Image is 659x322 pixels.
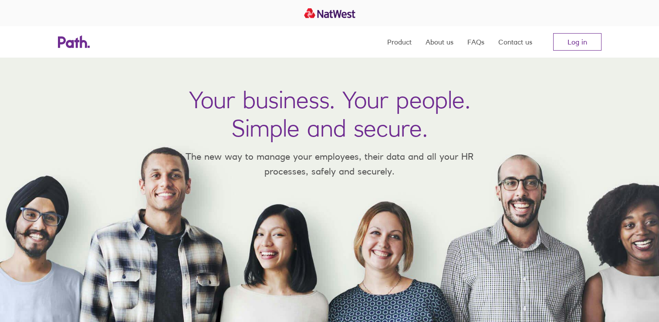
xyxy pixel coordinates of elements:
a: Log in [553,33,602,51]
a: Product [387,26,412,58]
p: The new way to manage your employees, their data and all your HR processes, safely and securely. [173,149,487,178]
h1: Your business. Your people. Simple and secure. [189,86,470,142]
a: FAQs [467,26,484,58]
a: Contact us [498,26,532,58]
a: About us [426,26,453,58]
